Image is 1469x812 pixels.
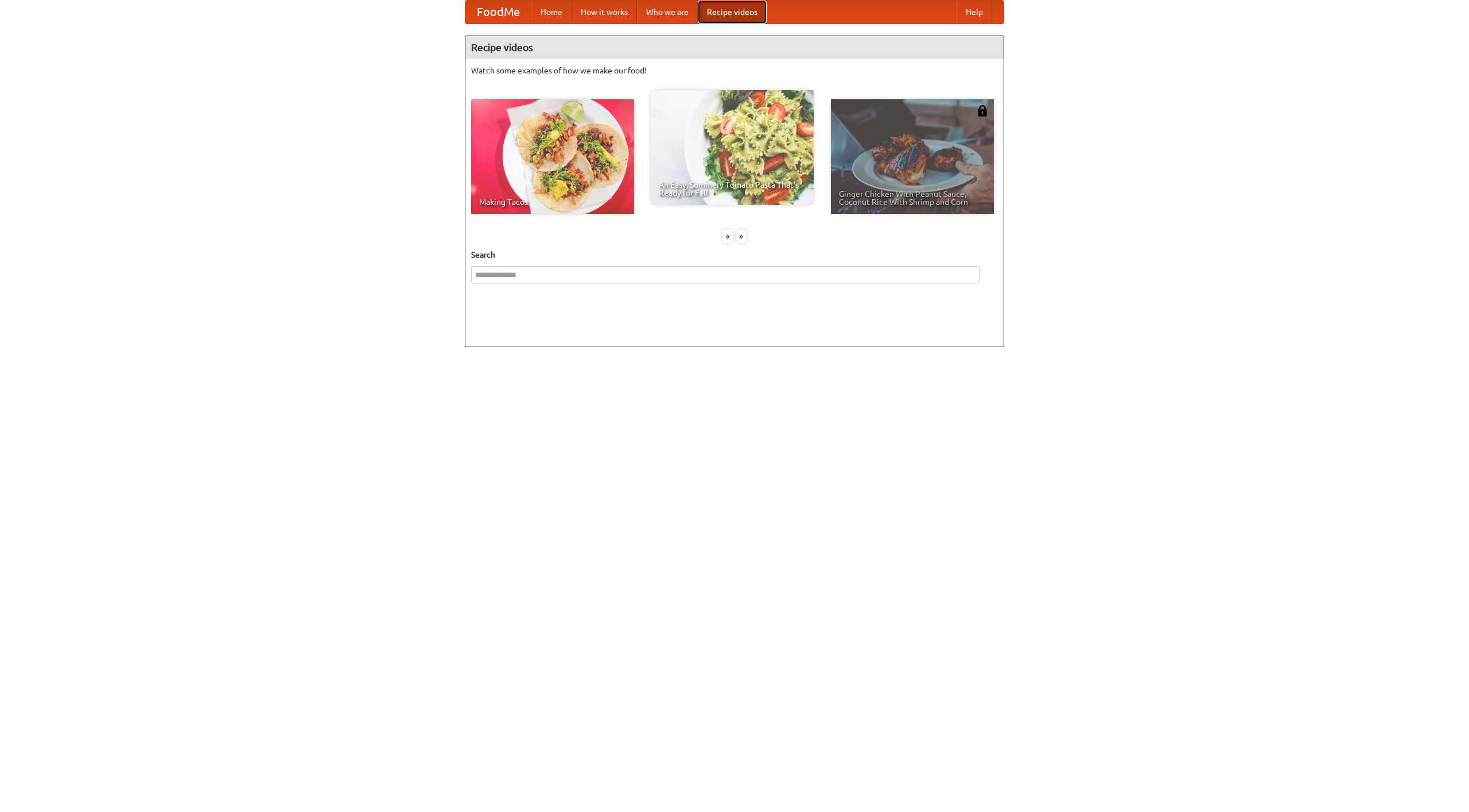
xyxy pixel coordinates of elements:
a: Who we are [637,1,698,24]
a: Help [957,1,992,24]
a: Making Tacos [471,99,634,214]
a: An Easy, Summery Tomato Pasta That's Ready for Fall [651,90,814,205]
p: Watch some examples of how we make our food! [471,65,998,76]
div: « [722,229,733,243]
a: How it works [572,1,637,24]
a: Home [531,1,572,24]
a: Recipe videos [698,1,767,24]
span: Making Tacos [479,198,626,206]
div: » [736,229,747,243]
h5: Search [471,249,998,261]
span: An Easy, Summery Tomato Pasta That's Ready for Fall [659,181,806,197]
img: 483408.png [977,105,988,116]
h4: Recipe videos [465,36,1004,59]
a: FoodMe [465,1,531,24]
